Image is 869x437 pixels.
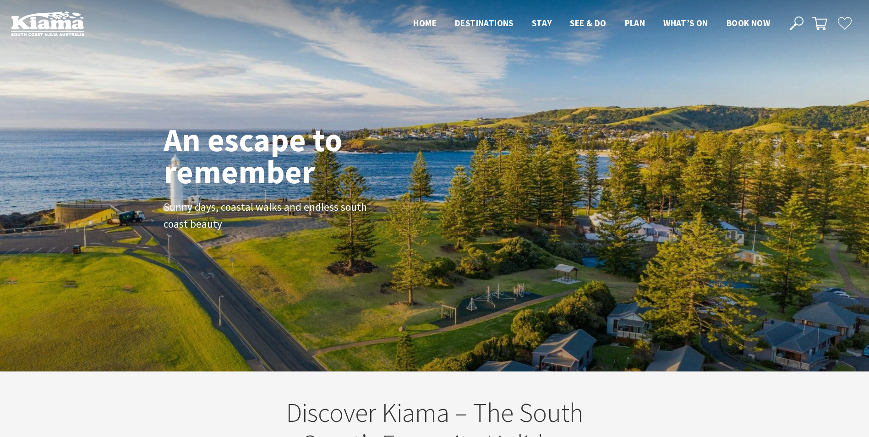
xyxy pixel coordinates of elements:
span: What’s On [663,17,708,28]
span: See & Do [570,17,606,28]
span: Plan [625,17,645,28]
p: Sunny days, coastal walks and endless south coast beauty [164,199,370,233]
nav: Main Menu [404,16,779,31]
span: Stay [532,17,552,28]
span: Destinations [455,17,514,28]
img: Kiama Logo [11,11,84,36]
h1: An escape to remember [164,124,415,188]
span: Book now [727,17,770,28]
span: Home [413,17,437,28]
